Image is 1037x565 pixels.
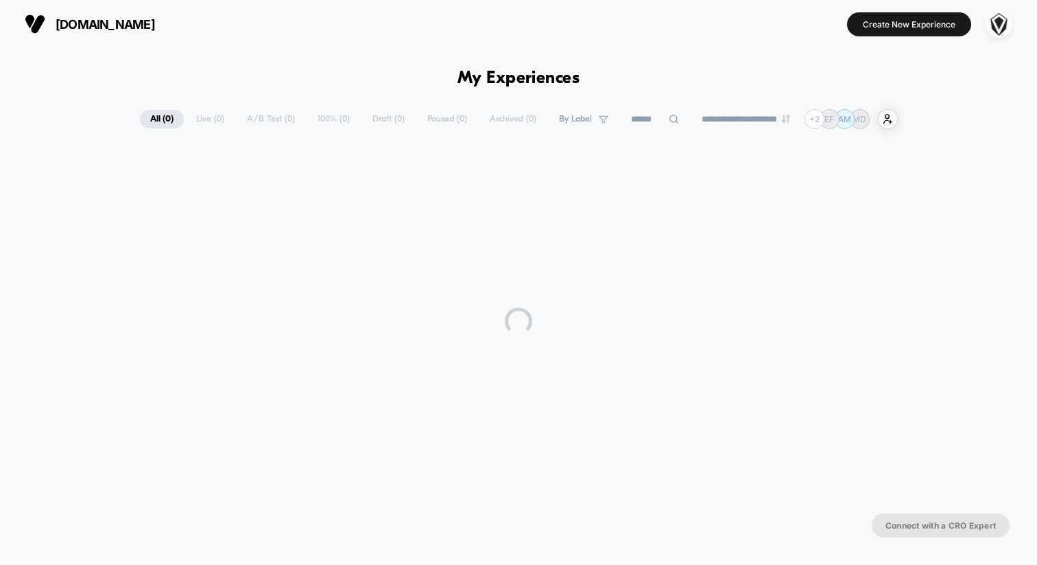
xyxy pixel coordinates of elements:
[21,13,159,35] button: [DOMAIN_NAME]
[782,115,790,123] img: end
[559,114,592,124] span: By Label
[872,514,1010,538] button: Connect with a CRO Expert
[804,109,824,129] div: + 2
[824,114,834,124] p: EF
[140,110,184,128] span: All ( 0 )
[847,12,971,36] button: Create New Experience
[457,69,580,89] h1: My Experiences
[981,10,1016,38] button: ppic
[986,11,1012,38] img: ppic
[853,114,866,124] p: MD
[25,14,45,34] img: Visually logo
[838,114,851,124] p: AM
[56,17,155,32] span: [DOMAIN_NAME]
